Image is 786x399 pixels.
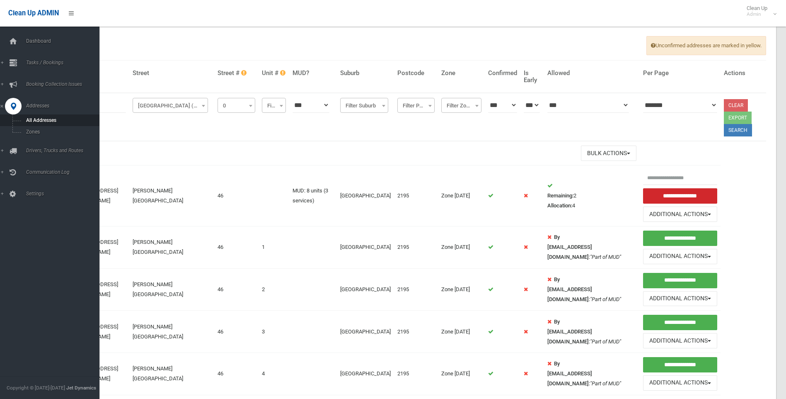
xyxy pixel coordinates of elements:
td: 1 [259,226,289,269]
span: Dashboard [24,38,106,44]
td: 46 [214,226,259,269]
h4: Confirmed [488,70,517,77]
td: Zone [DATE] [438,268,485,311]
h4: MUD? [293,70,334,77]
span: Unconfirmed addresses are marked in yellow. [646,36,766,55]
strong: By [EMAIL_ADDRESS][DOMAIN_NAME] [547,234,592,260]
button: Bulk Actions [581,146,636,161]
td: 2195 [394,268,438,311]
span: All Addresses [24,117,99,123]
td: MUD: 8 units (3 services) [289,165,337,226]
button: Additional Actions [643,291,717,307]
span: Filter Suburb [340,98,388,113]
td: 2195 [394,165,438,226]
h4: Suburb [340,70,391,77]
span: 0 [220,100,253,112]
td: : [544,226,640,269]
h4: Street # [218,70,255,77]
span: Filter Suburb [342,100,386,112]
td: 46 [214,311,259,353]
span: Filter Zone [441,98,481,113]
td: [PERSON_NAME][GEOGRAPHIC_DATA] [129,311,214,353]
td: : [544,311,640,353]
h4: Is Early [524,70,541,83]
h4: Zone [441,70,481,77]
span: Renown Avenue (WILEY PARK) [135,100,206,112]
span: Renown Avenue (WILEY PARK) [133,98,208,113]
button: Additional Actions [643,207,717,222]
td: [PERSON_NAME][GEOGRAPHIC_DATA] [129,226,214,269]
td: 4 [259,353,289,395]
td: Zone [DATE] [438,353,485,395]
span: Zones [24,129,99,135]
td: 3 [259,311,289,353]
td: 46 [214,353,259,395]
span: Copyright © [DATE]-[DATE] [7,385,65,391]
span: Filter Postcode [399,100,433,112]
span: Settings [24,191,106,197]
span: Drivers, Trucks and Routes [24,148,106,153]
td: [GEOGRAPHIC_DATA] [337,165,394,226]
span: 0 [218,98,255,113]
strong: By [EMAIL_ADDRESS][DOMAIN_NAME] [547,319,592,345]
td: [GEOGRAPHIC_DATA] [337,311,394,353]
h4: Allowed [547,70,636,77]
span: Filter Zone [443,100,479,112]
td: : [544,268,640,311]
strong: By [EMAIL_ADDRESS][DOMAIN_NAME] [547,276,592,302]
td: [PERSON_NAME][GEOGRAPHIC_DATA] [129,268,214,311]
span: Clean Up [742,5,776,17]
td: [PERSON_NAME][GEOGRAPHIC_DATA] [129,353,214,395]
span: Communication Log [24,169,106,175]
h4: Unit # [262,70,285,77]
span: Tasks / Bookings [24,60,106,66]
button: Search [724,124,752,136]
td: [GEOGRAPHIC_DATA] [337,353,394,395]
strong: Jet Dynamics [66,385,96,391]
span: Booking Collection Issues [24,81,106,87]
h4: Street [133,70,211,77]
td: 46 [214,268,259,311]
td: [GEOGRAPHIC_DATA] [337,226,394,269]
button: Additional Actions [643,249,717,264]
td: 2195 [394,353,438,395]
span: Filter Postcode [397,98,435,113]
button: Additional Actions [643,375,717,391]
td: : [544,353,640,395]
strong: Remaining: [547,192,573,199]
td: Zone [DATE] [438,311,485,353]
em: "Part of MUD" [590,296,621,302]
td: [PERSON_NAME][GEOGRAPHIC_DATA] [129,165,214,226]
h4: Postcode [397,70,435,77]
h4: Actions [724,70,763,77]
em: "Part of MUD" [590,338,621,345]
td: 2 4 [544,165,640,226]
td: 2195 [394,226,438,269]
td: 2195 [394,311,438,353]
button: Export [724,112,752,124]
strong: Allocation: [547,202,572,209]
td: Zone [DATE] [438,165,485,226]
span: Filter Unit # [264,100,283,112]
small: Admin [747,11,767,17]
span: Clean Up ADMIN [8,9,59,17]
h4: Per Page [643,70,717,77]
button: Additional Actions [643,333,717,348]
a: Clear [724,99,748,112]
td: [GEOGRAPHIC_DATA] [337,268,394,311]
strong: By [EMAIL_ADDRESS][DOMAIN_NAME] [547,360,592,387]
td: 46 [214,165,259,226]
span: Filter Unit # [262,98,285,113]
td: 2 [259,268,289,311]
em: "Part of MUD" [590,380,621,387]
span: Addresses [24,103,106,109]
td: Zone [DATE] [438,226,485,269]
em: "Part of MUD" [590,254,621,260]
